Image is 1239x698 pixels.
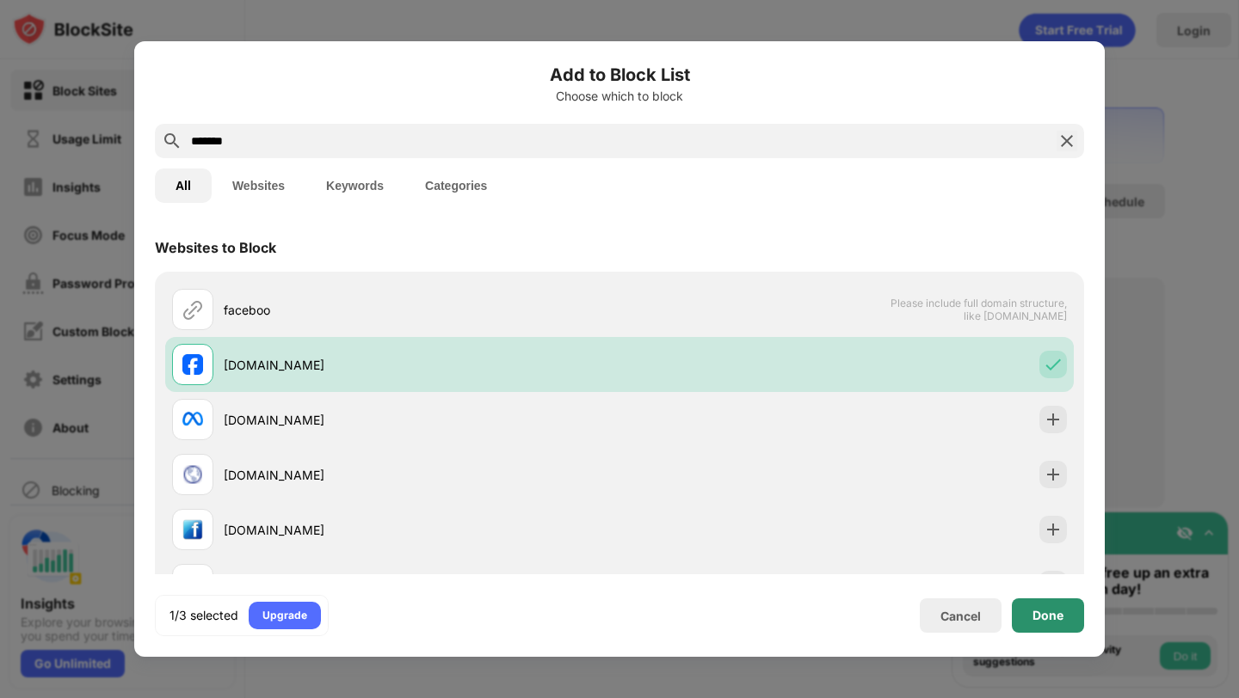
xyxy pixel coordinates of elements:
h6: Add to Block List [155,62,1084,88]
div: Upgrade [262,607,307,624]
button: Categories [404,168,508,203]
div: 1/3 selected [170,607,238,624]
div: Done [1032,609,1063,622]
button: All [155,168,212,203]
img: url.svg [182,299,203,320]
div: Cancel [940,609,981,623]
img: search.svg [162,131,182,151]
img: favicons [182,464,203,485]
img: favicons [182,519,203,540]
button: Websites [212,168,305,203]
div: Websites to Block [155,239,276,256]
img: favicons [182,409,203,430]
img: favicons [182,354,203,375]
button: Keywords [305,168,404,203]
div: Choose which to block [155,89,1084,103]
span: Please include full domain structure, like [DOMAIN_NAME] [890,297,1067,322]
div: [DOMAIN_NAME] [224,466,619,484]
img: search-close [1057,131,1077,151]
div: [DOMAIN_NAME] [224,356,619,374]
div: [DOMAIN_NAME] [224,521,619,539]
div: faceboo [224,301,619,319]
div: [DOMAIN_NAME] [224,411,619,429]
